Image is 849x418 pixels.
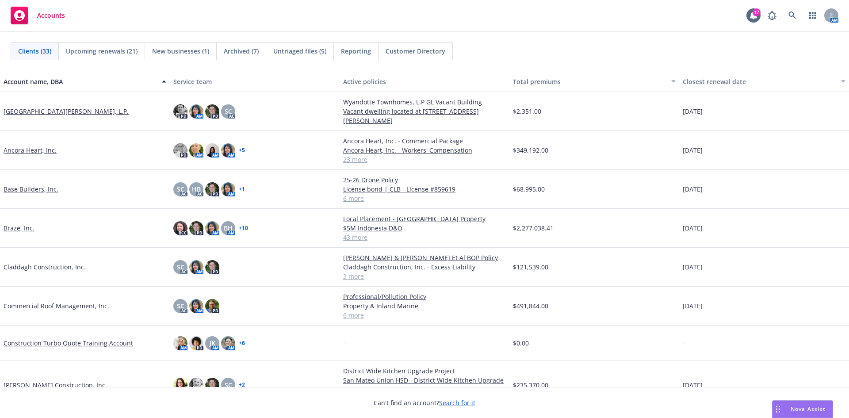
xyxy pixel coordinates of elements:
[225,380,232,390] span: SC
[683,77,836,86] div: Closest renewal date
[189,143,203,157] img: photo
[439,399,475,407] a: Search for it
[513,380,548,390] span: $235,370.00
[513,107,541,116] span: $2,351.00
[343,376,506,394] a: San Mateo Union HSD - District Wide Kitchen Upgrade Project
[221,336,235,350] img: photo
[683,184,703,194] span: [DATE]
[4,184,58,194] a: Base Builders, Inc.
[239,226,248,231] a: + 10
[509,71,679,92] button: Total premiums
[224,46,259,56] span: Archived (7)
[4,107,129,116] a: [GEOGRAPHIC_DATA][PERSON_NAME], L.P.
[4,223,34,233] a: Braze, Inc.
[205,378,219,392] img: photo
[343,311,506,320] a: 6 more
[343,262,506,272] a: Claddagh Construction, Inc. - Excess Liability
[773,401,784,418] div: Drag to move
[683,338,685,348] span: -
[4,146,57,155] a: Ancora Heart, Inc.
[763,7,781,24] a: Report a Bug
[341,46,371,56] span: Reporting
[683,380,703,390] span: [DATE]
[239,341,245,346] a: + 6
[513,262,548,272] span: $121,539.00
[386,46,445,56] span: Customer Directory
[343,272,506,281] a: 3 more
[189,221,203,235] img: photo
[205,221,219,235] img: photo
[772,400,833,418] button: Nova Assist
[683,262,703,272] span: [DATE]
[683,146,703,155] span: [DATE]
[273,46,326,56] span: Untriaged files (5)
[177,262,184,272] span: SC
[343,175,506,184] a: 25-26 Drone Policy
[4,262,86,272] a: Claddagh Construction, Inc.
[343,184,506,194] a: License bond | CLB - License #859619
[7,3,69,28] a: Accounts
[173,378,187,392] img: photo
[221,182,235,196] img: photo
[343,194,506,203] a: 6 more
[804,7,822,24] a: Switch app
[343,253,506,262] a: [PERSON_NAME] & [PERSON_NAME] Et Al BOP Policy
[173,221,187,235] img: photo
[513,184,545,194] span: $68,995.00
[18,46,51,56] span: Clients (33)
[343,338,345,348] span: -
[239,187,245,192] a: + 1
[205,104,219,119] img: photo
[683,301,703,311] span: [DATE]
[343,292,506,301] a: Professional/Pollution Policy
[513,223,554,233] span: $2,277,038.41
[4,301,109,311] a: Commercial Roof Management, Inc.
[221,143,235,157] img: photo
[37,12,65,19] span: Accounts
[791,405,826,413] span: Nova Assist
[343,107,506,125] a: Vacant dwelling located at [STREET_ADDRESS][PERSON_NAME]
[343,146,506,155] a: Ancora Heart, Inc. - Workers' Compensation
[753,8,761,16] div: 17
[683,223,703,233] span: [DATE]
[173,336,187,350] img: photo
[173,104,187,119] img: photo
[683,107,703,116] span: [DATE]
[210,338,215,348] span: JK
[513,338,529,348] span: $0.00
[513,301,548,311] span: $491,844.00
[224,223,233,233] span: BH
[343,301,506,311] a: Property & Inland Marine
[170,71,340,92] button: Service team
[173,143,187,157] img: photo
[205,143,219,157] img: photo
[343,366,506,376] a: District Wide Kitchen Upgrade Project
[205,299,219,313] img: photo
[513,77,666,86] div: Total premiums
[152,46,209,56] span: New businesses (1)
[343,233,506,242] a: 43 more
[239,382,245,387] a: + 2
[374,398,475,407] span: Can't find an account?
[340,71,509,92] button: Active policies
[177,184,184,194] span: SC
[205,182,219,196] img: photo
[784,7,801,24] a: Search
[189,104,203,119] img: photo
[343,97,506,107] a: Wyandotte Townhomes, L.P GL Vacant Building
[225,107,232,116] span: SC
[189,378,203,392] img: photo
[343,223,506,233] a: $5M Indonesia D&O
[513,146,548,155] span: $349,192.00
[66,46,138,56] span: Upcoming renewals (21)
[343,155,506,164] a: 23 more
[192,184,201,194] span: HB
[4,77,157,86] div: Account name, DBA
[239,148,245,153] a: + 5
[4,380,107,390] a: [PERSON_NAME] Construction, Inc.
[205,260,219,274] img: photo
